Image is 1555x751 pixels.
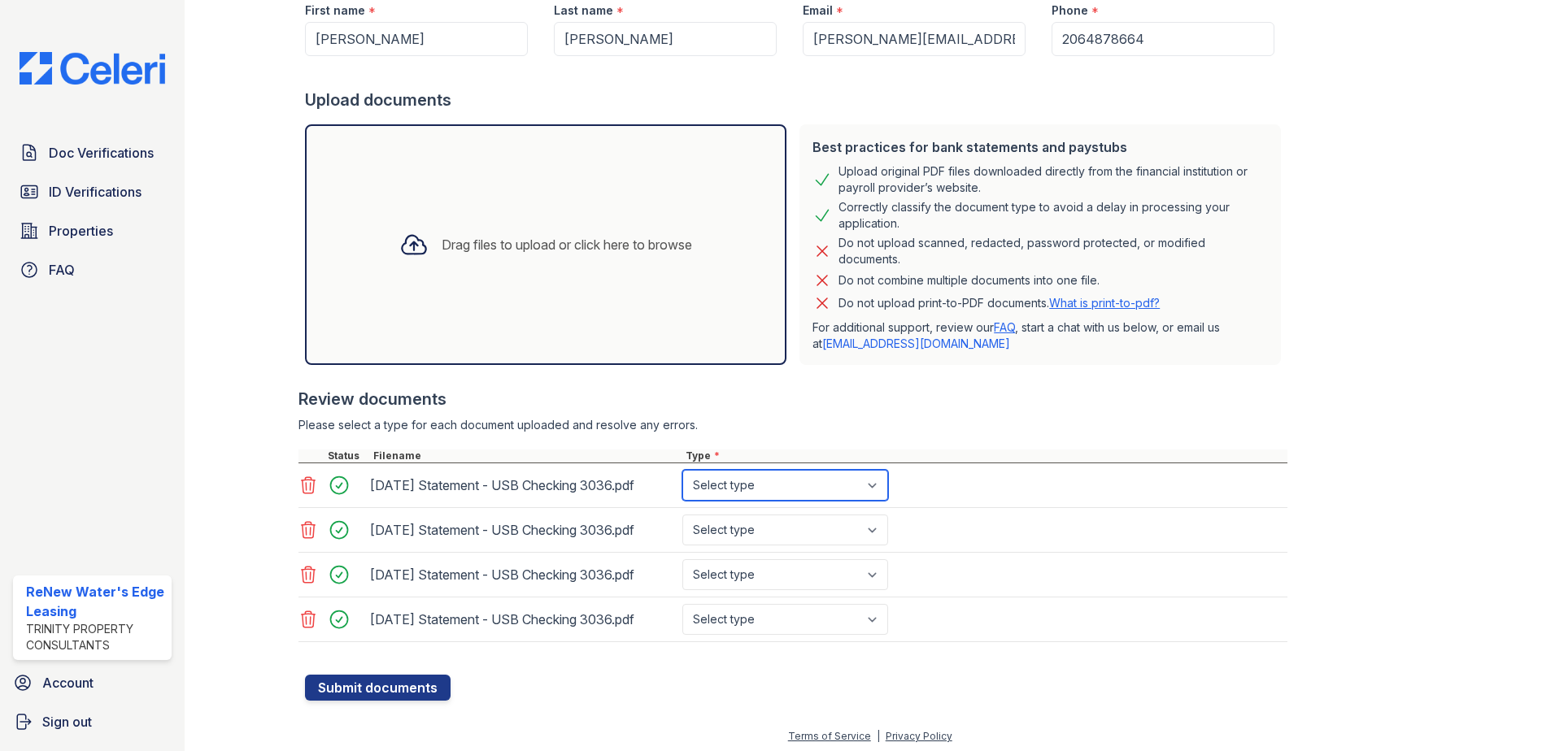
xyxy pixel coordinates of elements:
div: Filename [370,449,682,462]
div: Upload documents [305,89,1287,111]
a: Terms of Service [788,730,871,742]
div: Correctly classify the document type to avoid a delay in processing your application. [838,199,1268,232]
div: [DATE] Statement - USB Checking 3036.pdf [370,472,676,498]
span: ID Verifications [49,182,142,202]
p: Do not upload print-to-PDF documents. [838,295,1160,311]
div: Upload original PDF files downloaded directly from the financial institution or payroll provider’... [838,163,1268,196]
div: Do not combine multiple documents into one file. [838,271,1100,290]
div: ReNew Water's Edge Leasing [26,582,165,621]
a: Sign out [7,705,178,738]
div: Do not upload scanned, redacted, password protected, or modified documents. [838,235,1268,267]
a: Properties [13,215,172,247]
a: What is print-to-pdf? [1049,296,1160,310]
div: | [877,730,880,742]
span: Account [42,673,94,692]
a: ID Verifications [13,176,172,208]
span: Properties [49,221,113,241]
span: Sign out [42,712,92,731]
label: Last name [554,2,613,19]
label: Phone [1052,2,1088,19]
a: [EMAIL_ADDRESS][DOMAIN_NAME] [822,336,1010,350]
a: FAQ [13,254,172,286]
p: For additional support, review our , start a chat with us below, or email us at [812,319,1268,352]
div: [DATE] Statement - USB Checking 3036.pdf [370,606,676,632]
div: Status [325,449,370,462]
div: Best practices for bank statements and paystubs [812,137,1268,157]
div: [DATE] Statement - USB Checking 3036.pdf [370,517,676,543]
div: Drag files to upload or click here to browse [442,235,692,254]
div: [DATE] Statement - USB Checking 3036.pdf [370,562,676,588]
a: Account [7,666,178,699]
span: Doc Verifications [49,143,154,163]
div: Review documents [298,388,1287,410]
div: Please select a type for each document uploaded and resolve any errors. [298,417,1287,433]
div: Trinity Property Consultants [26,621,165,653]
img: CE_Logo_Blue-a8612792a0a2168367f1c8372b55b34899dd931a85d93a1a3d3e32e68fde9ad4.png [7,52,178,85]
a: FAQ [994,320,1015,334]
button: Submit documents [305,675,451,701]
label: Email [803,2,833,19]
label: First name [305,2,365,19]
a: Doc Verifications [13,137,172,169]
span: FAQ [49,260,75,280]
div: Type [682,449,1287,462]
a: Privacy Policy [886,730,952,742]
